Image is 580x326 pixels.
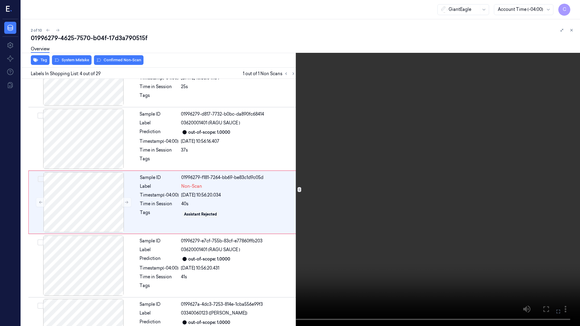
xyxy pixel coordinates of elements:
[140,92,179,102] div: Tags
[181,111,296,117] div: 01996279-d817-7732-b0bc-da890fc68414
[181,301,296,308] div: 0199627a-4dc3-7253-814e-1cba556e99f3
[188,256,230,262] div: out-of-scope: 1.0000
[140,156,179,165] div: Tags
[181,192,295,198] div: [DATE] 10:56:20.034
[37,113,43,119] button: Select row
[188,129,230,136] div: out-of-scope: 1.0000
[181,310,247,316] span: 03340060123 ([PERSON_NAME])
[140,84,179,90] div: Time in Session
[140,265,179,271] div: Timestamp (-04:00)
[140,129,179,136] div: Prediction
[140,192,179,198] div: Timestamp (-04:00)
[181,274,296,280] div: 41s
[181,265,296,271] div: [DATE] 10:56:20.431
[243,70,297,77] span: 1 out of 1 Non Scans
[31,71,101,77] span: Labels In Shopping List: 4 out of 29
[181,201,295,207] div: 40s
[38,176,44,182] button: Select row
[558,4,570,16] button: C
[140,174,179,181] div: Sample ID
[37,303,43,309] button: Select row
[31,55,50,65] button: Tag
[181,247,240,253] span: 03620001401 (RAGU SAUCE )
[181,120,240,126] span: 03620001401 (RAGU SAUCE )
[31,34,575,42] div: 01996279-4625-7570-b04f-17d3a790515f
[188,319,230,326] div: out-of-scope: 1.0000
[140,283,179,292] div: Tags
[140,310,179,316] div: Label
[31,46,50,53] a: Overview
[140,120,179,126] div: Label
[52,55,92,65] button: System Mistake
[140,209,179,219] div: Tags
[181,84,296,90] div: 25s
[181,147,296,153] div: 37s
[31,28,42,33] span: 2 of 10
[140,301,179,308] div: Sample ID
[140,247,179,253] div: Label
[140,147,179,153] div: Time in Session
[181,138,296,145] div: [DATE] 10:56:16.407
[140,274,179,280] div: Time in Session
[181,183,202,190] span: Non-Scan
[181,174,295,181] div: 01996279-f181-7264-bb69-be83c1d9c05d
[140,201,179,207] div: Time in Session
[140,238,179,244] div: Sample ID
[94,55,143,65] button: Confirmed Non-Scan
[140,138,179,145] div: Timestamp (-04:00)
[140,319,179,326] div: Prediction
[184,212,217,217] div: Assistant Rejected
[140,255,179,263] div: Prediction
[140,183,179,190] div: Label
[37,239,43,245] button: Select row
[181,238,296,244] div: 01996279-e7cf-755b-83cf-e77860ffb203
[140,111,179,117] div: Sample ID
